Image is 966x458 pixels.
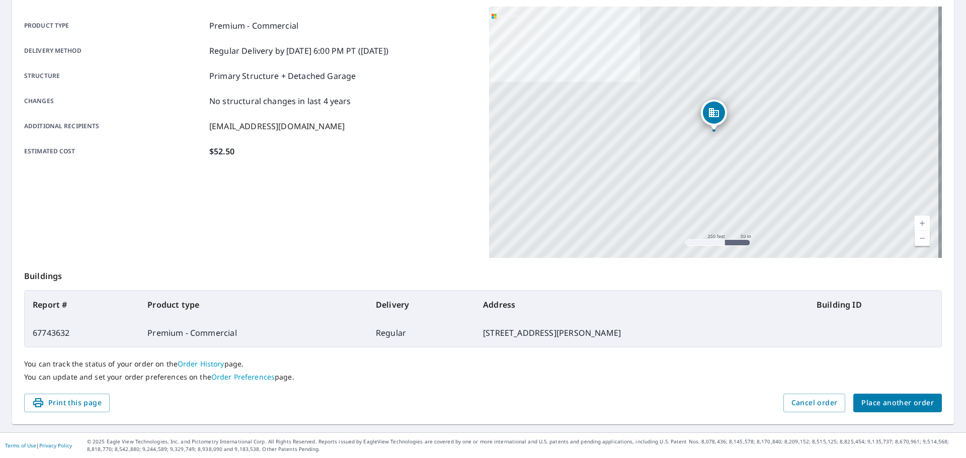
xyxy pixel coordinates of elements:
span: Cancel order [791,397,838,409]
p: Additional recipients [24,120,205,132]
button: Print this page [24,394,110,412]
button: Place another order [853,394,942,412]
span: Place another order [861,397,934,409]
a: Current Level 17, Zoom Out [915,231,930,246]
p: Product type [24,20,205,32]
div: Dropped pin, building 1, Commercial property, 1385 Collier Rd NW Atlanta, GA 30318 [701,100,727,131]
th: Product type [139,291,368,319]
p: Primary Structure + Detached Garage [209,70,356,82]
p: [EMAIL_ADDRESS][DOMAIN_NAME] [209,120,345,132]
p: Regular Delivery by [DATE] 6:00 PM PT ([DATE]) [209,45,388,57]
p: Delivery method [24,45,205,57]
td: Premium - Commercial [139,319,368,347]
td: Regular [368,319,475,347]
p: | [5,442,72,448]
td: [STREET_ADDRESS][PERSON_NAME] [475,319,809,347]
p: You can update and set your order preferences on the page. [24,373,942,382]
p: Premium - Commercial [209,20,298,32]
th: Building ID [809,291,941,319]
p: Changes [24,95,205,107]
a: Order Preferences [211,372,275,382]
p: Estimated cost [24,145,205,157]
p: Buildings [24,258,942,290]
th: Delivery [368,291,475,319]
p: $52.50 [209,145,234,157]
th: Report # [25,291,139,319]
p: © 2025 Eagle View Technologies, Inc. and Pictometry International Corp. All Rights Reserved. Repo... [87,438,961,453]
p: You can track the status of your order on the page. [24,359,942,369]
td: 67743632 [25,319,139,347]
p: Structure [24,70,205,82]
th: Address [475,291,809,319]
a: Terms of Use [5,442,36,449]
a: Current Level 17, Zoom In [915,216,930,231]
a: Privacy Policy [39,442,72,449]
span: Print this page [32,397,102,409]
p: No structural changes in last 4 years [209,95,351,107]
button: Cancel order [783,394,846,412]
a: Order History [178,359,224,369]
